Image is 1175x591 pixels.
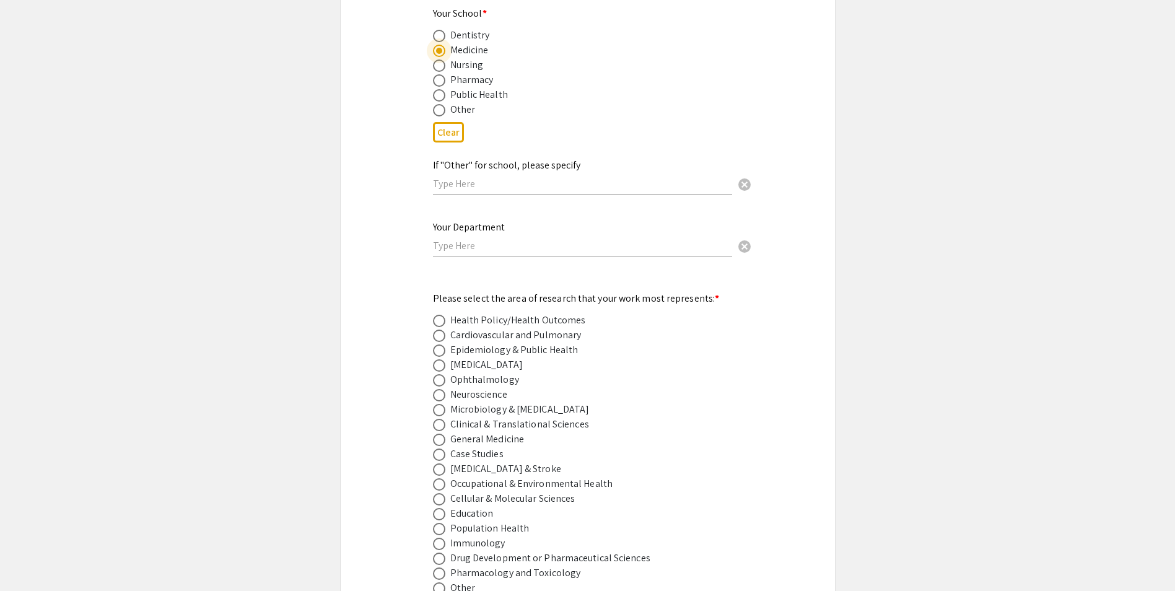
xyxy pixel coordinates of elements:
[450,387,507,402] div: Neuroscience
[450,357,523,372] div: [MEDICAL_DATA]
[450,551,650,566] div: Drug Development or Pharmaceutical Sciences
[433,122,464,142] button: Clear
[433,7,487,20] mat-label: Your School
[732,233,757,258] button: Clear
[450,87,508,102] div: Public Health
[450,28,490,43] div: Dentistry
[450,58,484,72] div: Nursing
[450,313,586,328] div: Health Policy/Health Outcomes
[450,43,489,58] div: Medicine
[450,102,476,117] div: Other
[450,476,613,491] div: Occupational & Environmental Health
[737,239,752,254] span: cancel
[433,239,732,252] input: Type Here
[450,417,589,432] div: Clinical & Translational Sciences
[450,402,590,417] div: Microbiology & [MEDICAL_DATA]
[450,506,494,521] div: Education
[450,372,519,387] div: Ophthalmology
[450,343,579,357] div: Epidemiology & Public Health
[433,159,580,172] mat-label: If "Other" for school, please specify
[450,72,494,87] div: Pharmacy
[433,177,732,190] input: Type Here
[450,521,530,536] div: Population Health
[450,328,582,343] div: Cardiovascular and Pulmonary
[9,535,53,582] iframe: Chat
[737,177,752,192] span: cancel
[450,447,504,462] div: Case Studies
[450,432,525,447] div: General Medicine
[433,292,720,305] mat-label: Please select the area of research that your work most represents:
[433,221,505,234] mat-label: Your Department
[450,536,505,551] div: Immunology
[450,491,575,506] div: Cellular & Molecular Sciences
[450,566,581,580] div: Pharmacology and Toxicology
[732,172,757,196] button: Clear
[450,462,561,476] div: [MEDICAL_DATA] & Stroke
